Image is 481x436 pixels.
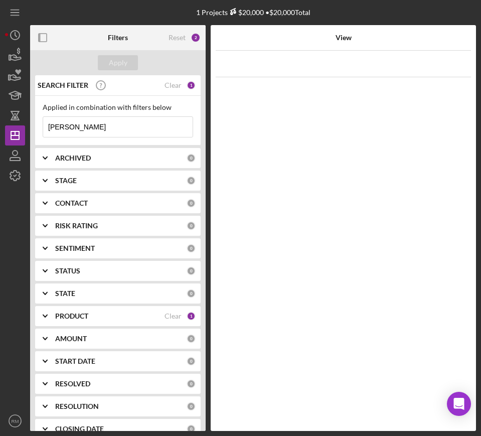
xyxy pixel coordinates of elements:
[187,379,196,388] div: 0
[98,55,138,70] button: Apply
[38,81,88,89] b: SEARCH FILTER
[12,418,19,424] text: RM
[187,81,196,90] div: 1
[5,411,25,431] button: RM
[165,81,182,89] div: Clear
[55,357,95,365] b: START DATE
[55,380,90,388] b: RESOLVED
[55,425,104,433] b: CLOSING DATE
[108,34,128,42] b: Filters
[187,334,196,343] div: 0
[187,312,196,321] div: 1
[55,199,88,207] b: CONTACT
[55,244,95,252] b: SENTIMENT
[187,199,196,208] div: 0
[169,34,186,42] div: Reset
[187,154,196,163] div: 0
[55,335,87,343] b: AMOUNT
[187,266,196,275] div: 0
[55,222,98,230] b: RISK RATING
[187,221,196,230] div: 0
[187,402,196,411] div: 0
[109,55,127,70] div: Apply
[55,154,91,162] b: ARCHIVED
[55,312,88,320] b: PRODUCT
[55,177,77,185] b: STAGE
[228,8,264,17] div: $20,000
[187,244,196,253] div: 0
[165,312,182,320] div: Clear
[187,289,196,298] div: 0
[55,267,80,275] b: STATUS
[227,34,459,42] div: View
[55,289,75,298] b: STATE
[191,33,201,43] div: 2
[187,176,196,185] div: 0
[187,357,196,366] div: 0
[55,402,99,410] b: RESOLUTION
[447,392,471,416] div: Open Intercom Messenger
[187,424,196,433] div: 0
[43,103,193,111] div: Applied in combination with filters below
[196,8,310,17] div: 1 Projects • $20,000 Total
